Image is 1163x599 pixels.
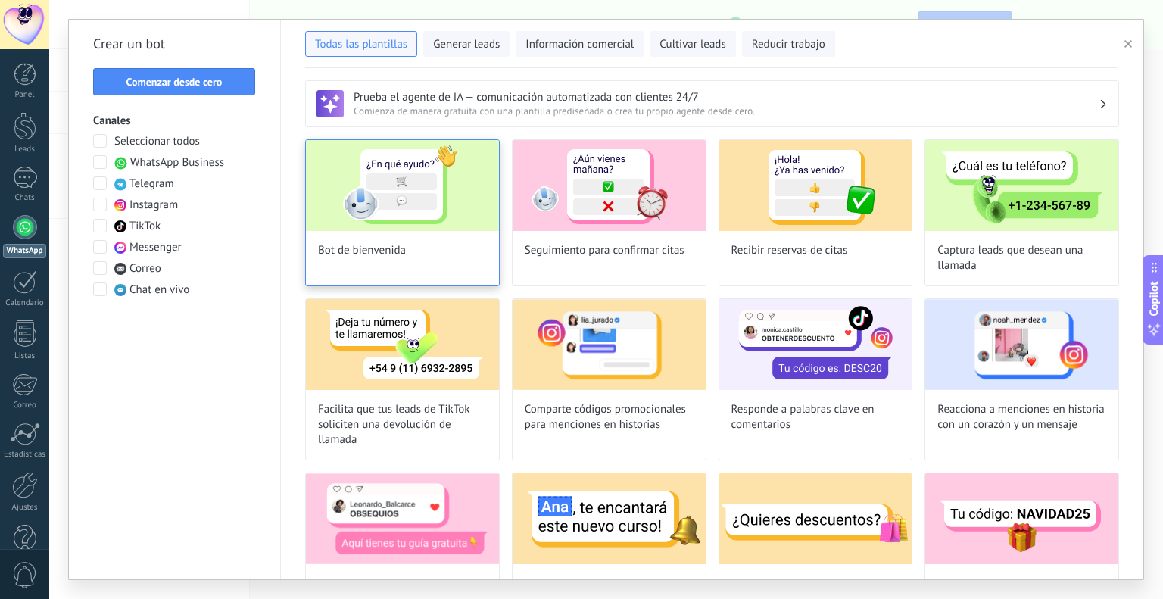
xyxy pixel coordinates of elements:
span: Responde a palabras clave en comentarios [731,402,900,432]
span: Instagram [129,198,178,213]
button: Reducir trabajo [742,31,835,57]
h2: Crear un bot [93,32,256,56]
span: Chat en vivo [129,282,189,298]
div: WhatsApp [3,244,46,258]
span: Información comercial [525,37,634,52]
span: Recibir reservas de citas [731,243,848,258]
span: Todas las plantillas [315,37,407,52]
button: Información comercial [516,31,644,57]
img: Comparte códigos promocionales para menciones en historias [513,299,706,390]
div: Panel [3,90,47,100]
div: Listas [3,351,47,361]
span: Copilot [1146,281,1161,316]
div: Estadísticas [3,450,47,460]
span: Seguimiento para confirmar citas [525,243,684,258]
span: Correo [129,261,161,276]
div: Calendario [3,298,47,308]
span: WhatsApp Business [130,155,224,170]
img: Comparte premios exclusivos con los seguidores [306,473,499,564]
span: Comparte códigos promocionales para menciones en historias [525,402,694,432]
button: Comenzar desde cero [93,68,255,95]
img: Seguimiento para confirmar citas [513,140,706,231]
div: Ajustes [3,503,47,513]
span: Comienza de manera gratuita con una plantilla prediseñada o crea tu propio agente desde cero. [354,105,1099,117]
span: Seleccionar todos [114,134,200,149]
span: Reducir trabajo [752,37,825,52]
img: Agenda mensajes promocionales sobre eventos, ofertas y más [513,473,706,564]
span: Generar leads [433,37,500,52]
span: Captura leads que desean una llamada [937,243,1106,273]
h3: Prueba el agente de IA — comunicación automatizada con clientes 24/7 [354,90,1099,105]
img: Responde a palabras clave en comentarios [719,299,912,390]
img: Envía códigos promocionales a partir de palabras clave en los mensajes [719,473,912,564]
img: Recibir reservas de citas [719,140,912,231]
div: Leads [3,145,47,154]
h3: Canales [93,114,256,128]
button: Generar leads [423,31,510,57]
img: Facilita que tus leads de TikTok soliciten una devolución de llamada [306,299,499,390]
span: Cultivar leads [659,37,725,52]
img: Captura leads que desean una llamada [925,140,1118,231]
span: Reacciona a menciones en historia con un corazón y un mensaje [937,402,1106,432]
img: Envía cód. promo al recibir palabras clave de clientes por DM en TikTok [925,473,1118,564]
span: Comenzar desde cero [126,76,223,87]
span: Messenger [129,240,182,255]
span: TikTok [129,219,161,234]
img: Bot de bienvenida [306,140,499,231]
button: Cultivar leads [650,31,735,57]
div: Chats [3,193,47,203]
img: Reacciona a menciones en historia con un corazón y un mensaje [925,299,1118,390]
span: Bot de bienvenida [318,243,406,258]
div: Correo [3,401,47,410]
span: Facilita que tus leads de TikTok soliciten una devolución de llamada [318,402,487,448]
button: Todas las plantillas [305,31,417,57]
span: Telegram [129,176,174,192]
